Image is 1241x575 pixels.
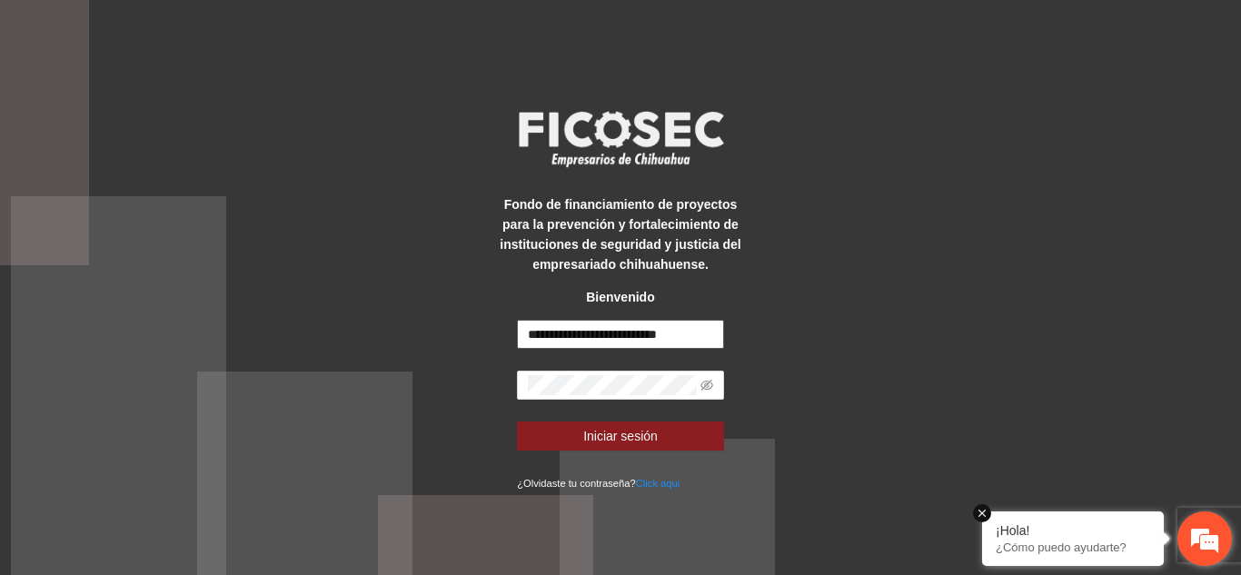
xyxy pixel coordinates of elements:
div: ¡Hola! [996,523,1150,538]
small: ¿Olvidaste tu contraseña? [517,478,680,489]
a: Click aqui [636,478,680,489]
img: logo [507,105,734,173]
button: Iniciar sesión [517,421,724,451]
strong: Fondo de financiamiento de proyectos para la prevención y fortalecimiento de instituciones de seg... [500,197,740,272]
p: ¿Cómo puedo ayudarte? [996,540,1150,554]
div: Chatee con nosotros ahora [94,93,305,116]
div: Minimizar ventana de chat en vivo [298,9,342,53]
span: eye-invisible [700,379,713,392]
textarea: Escriba su mensaje y pulse “Intro” [9,382,346,446]
span: Iniciar sesión [583,426,658,446]
span: Estamos en línea. [105,185,251,369]
strong: Bienvenido [586,290,654,304]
